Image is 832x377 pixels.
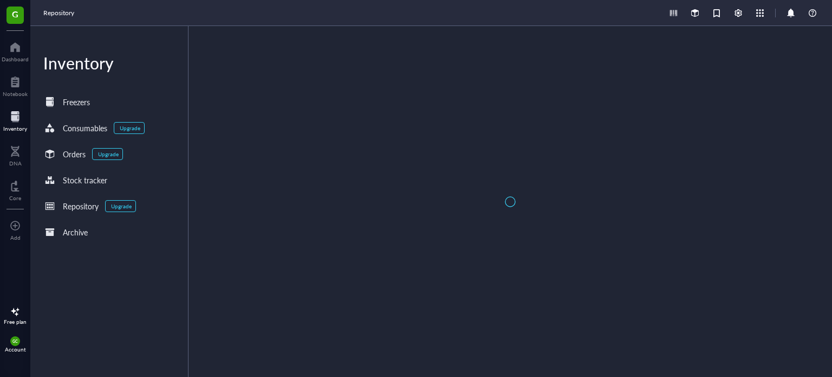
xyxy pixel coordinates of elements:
[10,234,21,241] div: Add
[63,96,90,108] div: Freezers
[30,52,188,74] div: Inventory
[30,221,188,243] a: Archive
[3,125,27,132] div: Inventory
[30,91,188,113] a: Freezers
[12,339,18,344] span: GC
[4,318,27,325] div: Free plan
[63,148,86,160] div: Orders
[12,7,18,21] span: G
[9,160,22,167] div: DNA
[30,195,188,217] a: RepositoryUpgrade
[63,122,107,134] div: Consumables
[2,39,29,62] a: Dashboard
[2,56,29,62] div: Dashboard
[30,117,188,139] a: ConsumablesUpgrade
[120,125,140,131] div: Upgrade
[9,195,21,201] div: Core
[9,143,22,167] a: DNA
[9,177,21,201] a: Core
[111,203,132,209] div: Upgrade
[63,174,107,186] div: Stock tracker
[5,346,26,353] div: Account
[30,143,188,165] a: OrdersUpgrade
[43,8,76,18] a: Repository
[3,91,28,97] div: Notebook
[3,108,27,132] a: Inventory
[63,200,99,212] div: Repository
[3,73,28,97] a: Notebook
[98,151,119,157] div: Upgrade
[63,226,88,238] div: Archive
[30,169,188,191] a: Stock tracker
